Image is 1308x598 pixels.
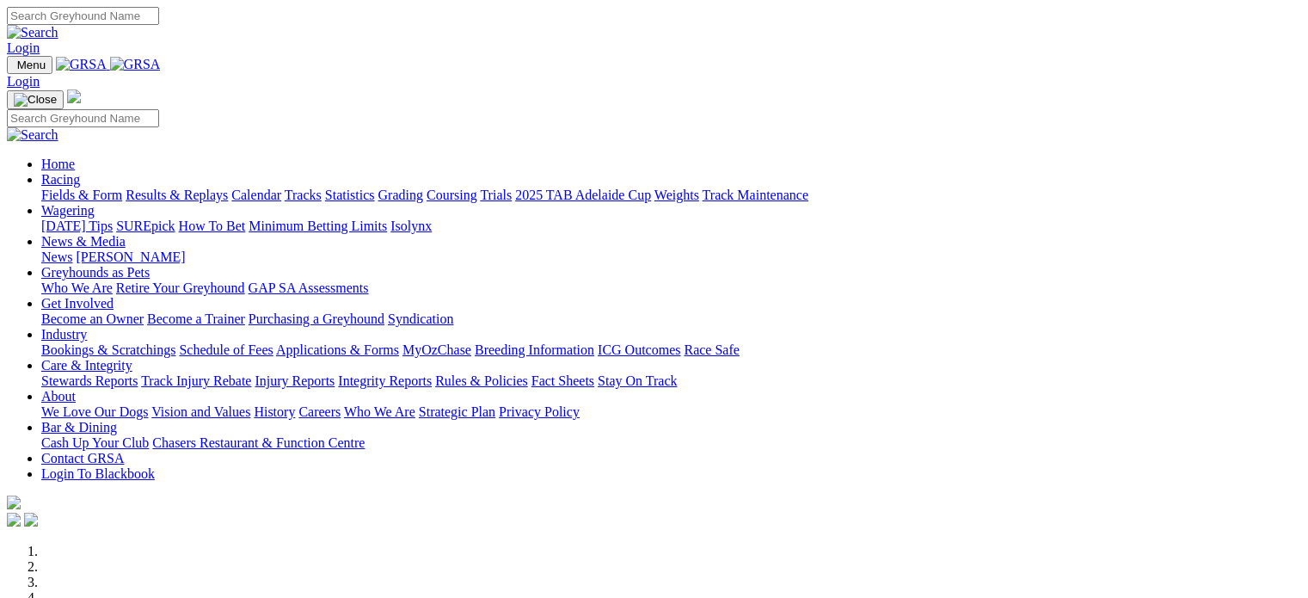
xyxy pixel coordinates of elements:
div: News & Media [41,250,1301,265]
a: Bookings & Scratchings [41,342,175,357]
a: Fields & Form [41,188,122,202]
input: Search [7,7,159,25]
a: Fact Sheets [531,373,594,388]
a: Applications & Forms [276,342,399,357]
a: ICG Outcomes [598,342,680,357]
a: Become a Trainer [147,311,245,326]
a: Contact GRSA [41,451,124,465]
a: Purchasing a Greyhound [249,311,384,326]
a: SUREpick [116,219,175,233]
input: Search [7,109,159,127]
a: Home [41,157,75,171]
a: Stay On Track [598,373,677,388]
span: Menu [17,59,46,71]
a: Weights [654,188,699,202]
a: Care & Integrity [41,358,132,373]
a: Schedule of Fees [179,342,273,357]
a: Track Maintenance [703,188,808,202]
a: Statistics [325,188,375,202]
a: About [41,389,76,404]
a: Vision and Values [151,404,250,419]
a: Who We Are [41,281,113,295]
a: Integrity Reports [338,373,432,388]
a: Rules & Policies [435,373,528,388]
div: Greyhounds as Pets [41,281,1301,296]
a: Race Safe [684,342,739,357]
a: 2025 TAB Adelaide Cup [515,188,651,202]
a: Grading [378,188,423,202]
a: MyOzChase [402,342,471,357]
a: Careers [298,404,341,419]
a: Bar & Dining [41,420,117,435]
a: Get Involved [41,296,114,311]
a: Injury Reports [255,373,335,388]
a: Who We Are [344,404,415,419]
a: Calendar [231,188,281,202]
a: Industry [41,327,87,342]
a: Breeding Information [475,342,594,357]
a: Trials [480,188,512,202]
a: Track Injury Rebate [141,373,251,388]
img: Search [7,127,58,143]
a: How To Bet [179,219,246,233]
img: twitter.svg [24,513,38,527]
a: We Love Our Dogs [41,404,148,419]
button: Toggle navigation [7,56,52,74]
a: Login To Blackbook [41,466,155,481]
a: Chasers Restaurant & Function Centre [152,435,365,450]
a: Minimum Betting Limits [249,219,387,233]
a: Coursing [427,188,477,202]
a: History [254,404,295,419]
a: News & Media [41,234,126,249]
a: Isolynx [390,219,432,233]
a: [DATE] Tips [41,219,113,233]
button: Toggle navigation [7,90,64,109]
div: Care & Integrity [41,373,1301,389]
a: Strategic Plan [419,404,495,419]
a: Login [7,40,40,55]
a: [PERSON_NAME] [76,250,185,264]
a: Retire Your Greyhound [116,281,245,295]
div: Industry [41,342,1301,358]
img: Close [14,93,57,107]
img: facebook.svg [7,513,21,527]
img: GRSA [110,57,161,72]
img: Search [7,25,58,40]
div: Bar & Dining [41,435,1301,451]
a: Stewards Reports [41,373,138,388]
img: GRSA [56,57,107,72]
div: Racing [41,188,1301,203]
img: logo-grsa-white.png [67,89,81,103]
a: News [41,250,72,264]
a: Racing [41,172,80,187]
a: Login [7,74,40,89]
div: Wagering [41,219,1301,234]
div: About [41,404,1301,420]
a: Wagering [41,203,95,218]
a: Greyhounds as Pets [41,265,150,280]
a: Become an Owner [41,311,144,326]
a: Syndication [388,311,453,326]
a: Tracks [285,188,322,202]
a: Cash Up Your Club [41,435,149,450]
a: Results & Replays [126,188,228,202]
div: Get Involved [41,311,1301,327]
a: Privacy Policy [499,404,580,419]
a: GAP SA Assessments [249,281,369,295]
img: logo-grsa-white.png [7,496,21,509]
